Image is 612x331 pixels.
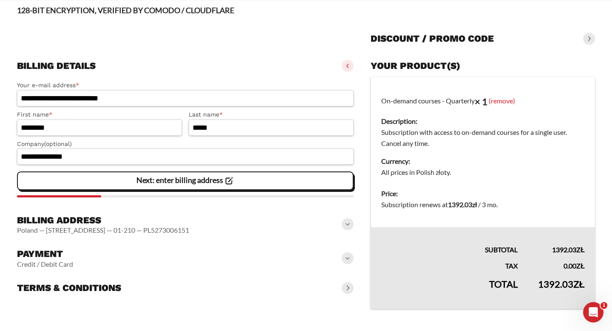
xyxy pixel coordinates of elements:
[17,60,96,72] h3: Billing details
[371,33,494,45] h3: Discount / promo code
[552,245,585,254] bdi: 1392.03
[17,282,121,294] h3: Terms & conditions
[448,200,477,208] bdi: 1392.03
[564,262,585,270] bdi: 0.00
[371,227,528,255] th: Subtotal
[17,226,189,234] vaadin-horizontal-layout: Poland — [STREET_ADDRESS] — 01-210 — PL5273006151
[17,110,182,120] label: First name
[573,278,585,290] span: zł
[17,248,73,260] h3: Payment
[381,167,585,178] dd: All prices in Polish złoty.
[472,200,477,208] span: zł
[601,302,607,309] span: 1
[17,6,234,15] strong: 128-BIT ENCRYPTION, VERIFIED BY COMODO / CLOUDFLARE
[189,110,354,120] label: Last name
[381,156,585,167] dt: Currency:
[538,278,585,290] bdi: 1392.03
[381,200,498,208] span: Subscription renews at .
[576,262,585,270] span: zł
[17,171,354,190] vaadin-button: Next: enter billing address
[17,214,189,226] h3: Billing address
[371,255,528,271] th: Tax
[381,116,585,127] dt: Description:
[475,96,487,107] strong: × 1
[371,271,528,309] th: Total
[576,245,585,254] span: zł
[17,80,354,90] label: Your e-mail address
[489,96,515,104] a: (remove)
[583,302,603,322] iframe: Intercom live chat
[17,260,73,268] vaadin-horizontal-layout: Credit / Debit Card
[478,200,496,208] span: / 3 mo
[381,188,585,199] dt: Price:
[44,140,72,147] span: (optional)
[17,139,354,149] label: Company
[371,77,595,183] td: On-demand courses - Quarterly
[381,127,585,149] dd: Subscription with access to on-demand courses for a single user. Cancel any time.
